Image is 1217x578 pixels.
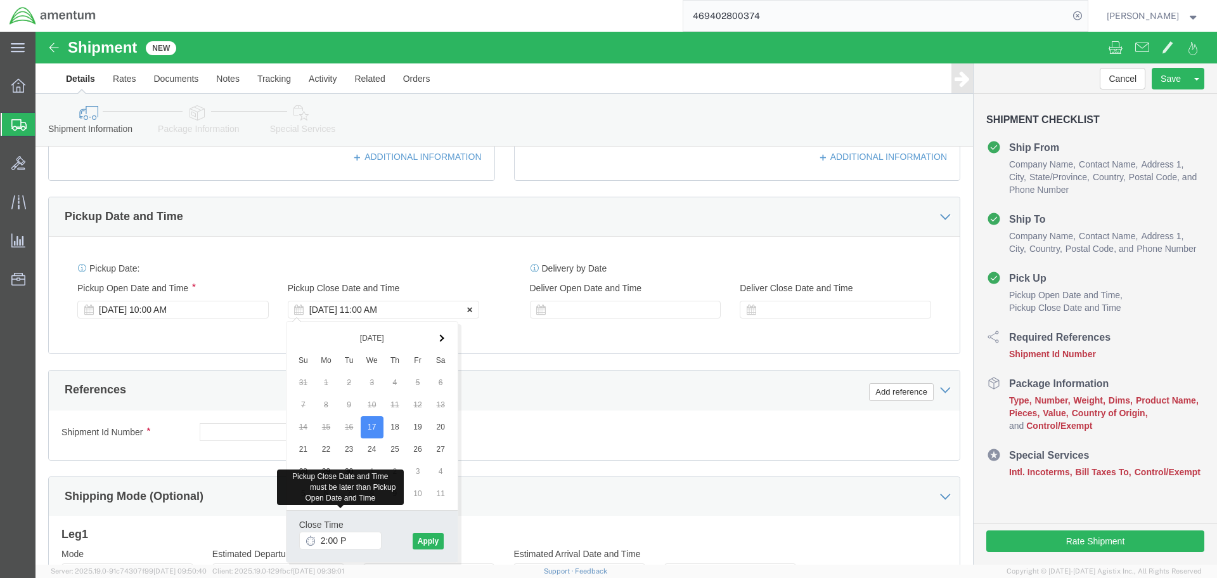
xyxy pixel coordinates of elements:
[153,567,207,575] span: [DATE] 09:50:40
[9,6,96,25] img: logo
[1107,9,1179,23] span: Nick Riddle
[293,567,344,575] span: [DATE] 09:39:01
[35,32,1217,565] iframe: FS Legacy Container
[51,567,207,575] span: Server: 2025.19.0-91c74307f99
[1106,8,1200,23] button: [PERSON_NAME]
[683,1,1069,31] input: Search for shipment number, reference number
[575,567,607,575] a: Feedback
[1007,566,1202,577] span: Copyright © [DATE]-[DATE] Agistix Inc., All Rights Reserved
[544,567,576,575] a: Support
[212,567,344,575] span: Client: 2025.19.0-129fbcf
